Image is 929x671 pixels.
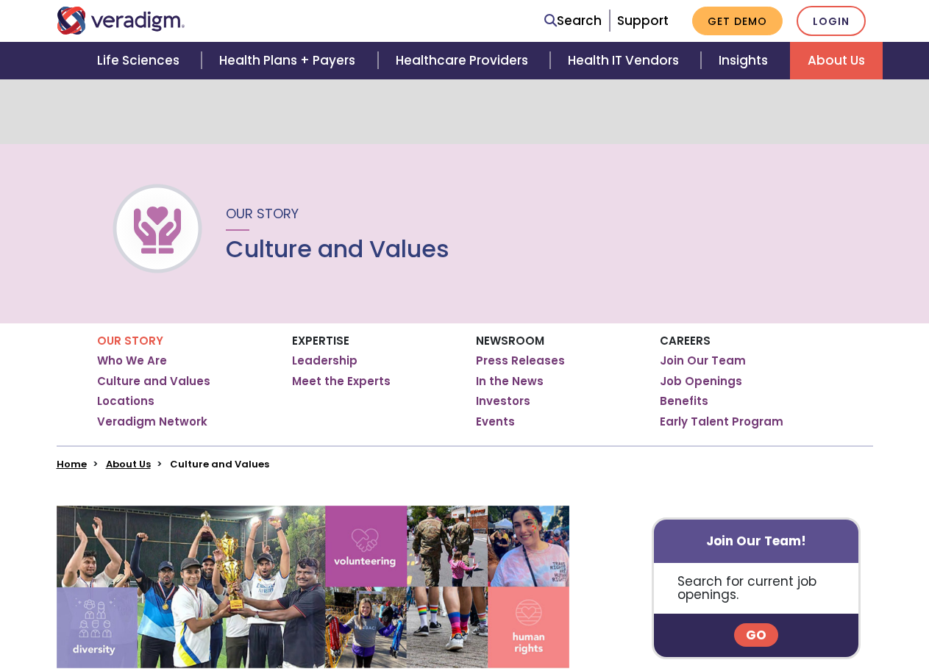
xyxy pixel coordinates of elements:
[654,563,859,614] p: Search for current job openings.
[97,394,154,409] a: Locations
[476,394,530,409] a: Investors
[79,42,202,79] a: Life Sciences
[202,42,377,79] a: Health Plans + Payers
[97,374,210,389] a: Culture and Values
[476,354,565,368] a: Press Releases
[57,457,87,471] a: Home
[292,374,391,389] a: Meet the Experts
[57,7,185,35] img: Veradigm logo
[476,415,515,429] a: Events
[660,374,742,389] a: Job Openings
[660,394,708,409] a: Benefits
[797,6,866,36] a: Login
[660,354,746,368] a: Join Our Team
[226,235,449,263] h1: Culture and Values
[106,457,151,471] a: About Us
[97,354,167,368] a: Who We Are
[701,42,790,79] a: Insights
[226,204,299,223] span: Our Story
[544,11,602,31] a: Search
[692,7,783,35] a: Get Demo
[378,42,550,79] a: Healthcare Providers
[292,354,357,368] a: Leadership
[617,12,669,29] a: Support
[476,374,544,389] a: In the News
[660,415,783,429] a: Early Talent Program
[734,623,778,647] a: Go
[550,42,701,79] a: Health IT Vendors
[790,42,883,79] a: About Us
[97,415,207,429] a: Veradigm Network
[706,532,806,550] strong: Join Our Team!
